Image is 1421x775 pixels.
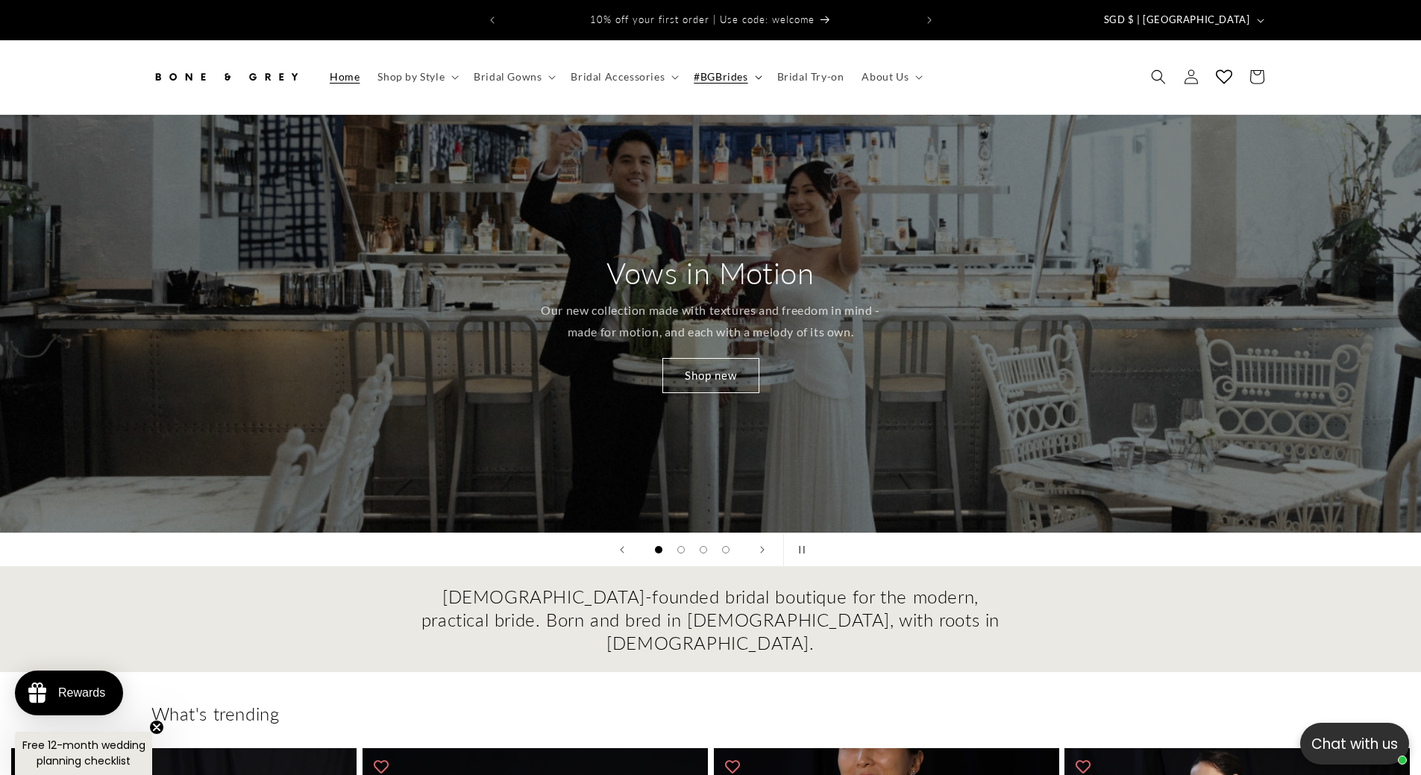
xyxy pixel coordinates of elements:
[715,539,737,561] button: Load slide 4 of 4
[377,70,445,84] span: Shop by Style
[606,254,814,292] h2: Vows in Motion
[777,70,844,84] span: Bridal Try-on
[15,732,152,775] div: Free 12-month wedding planning checklistClose teaser
[853,61,929,92] summary: About Us
[330,70,360,84] span: Home
[1300,723,1409,765] button: Open chatbox
[474,70,542,84] span: Bridal Gowns
[58,686,105,700] div: Rewards
[149,720,164,735] button: Close teaser
[768,61,853,92] a: Bridal Try-on
[913,6,946,34] button: Next announcement
[151,60,301,93] img: Bone and Grey Bridal
[670,539,692,561] button: Load slide 2 of 4
[465,61,562,92] summary: Bridal Gowns
[368,61,465,92] summary: Shop by Style
[783,533,816,566] button: Pause slideshow
[685,61,768,92] summary: #BGBrides
[476,6,509,34] button: Previous announcement
[533,300,888,343] p: Our new collection made with textures and freedom in mind - made for motion, and each with a melo...
[145,55,306,99] a: Bone and Grey Bridal
[692,539,715,561] button: Load slide 3 of 4
[420,585,1002,655] h2: [DEMOGRAPHIC_DATA]-founded bridal boutique for the modern, practical bride. Born and bred in [DEM...
[746,533,779,566] button: Next slide
[571,70,665,84] span: Bridal Accessories
[562,61,685,92] summary: Bridal Accessories
[694,70,747,84] span: #BGBrides
[606,533,639,566] button: Previous slide
[590,13,815,25] span: 10% off your first order | Use code: welcome
[321,61,368,92] a: Home
[862,70,909,84] span: About Us
[1095,6,1270,34] button: SGD $ | [GEOGRAPHIC_DATA]
[1104,13,1250,28] span: SGD $ | [GEOGRAPHIC_DATA]
[1300,733,1409,755] p: Chat with us
[1142,60,1175,93] summary: Search
[647,539,670,561] button: Load slide 1 of 4
[662,358,759,393] a: Shop new
[151,702,1270,725] h2: What's trending
[22,738,145,768] span: Free 12-month wedding planning checklist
